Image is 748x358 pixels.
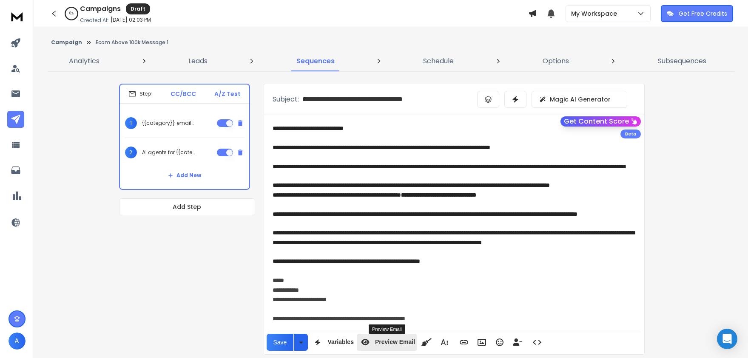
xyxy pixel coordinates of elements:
[373,338,417,346] span: Preview Email
[369,324,405,334] div: Preview Email
[9,333,26,350] button: A
[620,130,641,138] div: Beta
[658,56,706,66] p: Subsequences
[423,56,454,66] p: Schedule
[509,334,526,351] button: Insert Unsubscribe Link
[125,147,137,158] span: 2
[543,56,569,66] p: Options
[96,39,168,46] p: Ecom Above 100k Message 1
[532,91,627,108] button: Magic AI Generator
[492,334,508,351] button: Emoticons
[171,90,196,98] p: CC/BCC
[188,56,208,66] p: Leads
[326,338,356,346] span: Variables
[142,149,196,156] p: AI agents for {{category}} + {30% email revenue|30% revenue from email|30%+ revenue via email}
[418,51,459,71] a: Schedule
[418,334,435,351] button: Clean HTML
[80,17,109,24] p: Created At:
[717,329,737,349] div: Open Intercom Messenger
[69,56,100,66] p: Analytics
[550,95,611,104] p: Magic AI Generator
[538,51,574,71] a: Options
[296,56,335,66] p: Sequences
[126,3,150,14] div: Draft
[183,51,213,71] a: Leads
[119,84,250,190] li: Step1CC/BCCA/Z Test1{{category}} emails that actually sell?2AI agents for {{category}} + {30% ema...
[310,334,356,351] button: Variables
[9,8,26,24] img: logo
[474,334,490,351] button: Insert Image (⌘P)
[214,90,241,98] p: A/Z Test
[161,167,208,184] button: Add New
[128,90,153,98] div: Step 1
[357,334,417,351] button: Preview Email
[661,5,733,22] button: Get Free Credits
[111,17,151,23] p: [DATE] 02:03 PM
[436,334,452,351] button: More Text
[529,334,545,351] button: Code View
[267,334,294,351] button: Save
[571,9,620,18] p: My Workspace
[69,11,74,16] p: 0 %
[291,51,340,71] a: Sequences
[64,51,105,71] a: Analytics
[142,120,196,127] p: {{category}} emails that actually sell?
[80,4,121,14] h1: Campaigns
[273,94,299,104] p: Subject:
[679,9,727,18] p: Get Free Credits
[51,39,82,46] button: Campaign
[653,51,711,71] a: Subsequences
[119,198,255,215] button: Add Step
[560,116,641,127] button: Get Content Score
[456,334,472,351] button: Insert Link (⌘K)
[125,117,137,129] span: 1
